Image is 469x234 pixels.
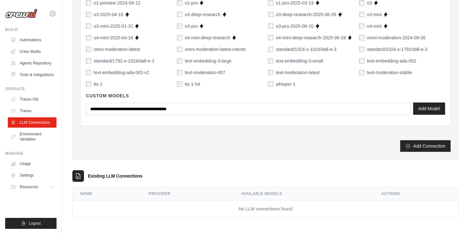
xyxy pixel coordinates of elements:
[5,27,57,32] div: Build
[177,82,182,87] input: tts-1-hd
[86,0,91,5] input: o1-preview-2024-09-12
[8,35,57,45] a: Automations
[367,58,416,64] label: text-embedding-ada-002
[185,81,200,87] label: tts-1-hd
[94,11,123,18] label: o3-2025-04-16
[86,70,91,75] input: text-embedding-ada-002-v2
[20,184,38,190] span: Resources
[276,58,323,64] label: text-embedding-3-small
[88,173,142,179] h3: Existing LLM Connections
[94,69,149,76] label: text-embedding-ada-002-v2
[8,46,57,57] a: Crew Studio
[8,58,57,68] a: Agents Repository
[94,58,154,64] label: standard/1792-x-1024/dall-e-3
[276,46,337,53] label: standard/1024-x-1024/dall-e-3
[359,0,364,5] input: o3
[359,58,364,63] input: text-embedding-ada-002
[177,70,182,75] input: text-moderation-007
[86,93,445,99] h4: Custom Models
[177,47,182,52] input: omni-moderation-latest-intents
[276,34,346,41] label: o4-mini-deep-research-2025-06-26
[5,151,57,156] div: Manage
[86,47,91,52] input: omni-moderation-latest
[268,47,273,52] input: standard/1024-x-1024/dall-e-3
[5,86,57,92] div: Operate
[5,218,57,229] button: Logout
[413,102,445,115] button: Add Model
[29,221,41,226] span: Logout
[359,47,364,52] input: standard/1024-x-1792/dall-e-3
[86,12,91,17] input: o3-2025-04-16
[8,70,57,80] a: Tools & Integrations
[86,35,91,40] input: o4-mini-2025-04-16
[276,69,319,76] label: text-moderation-latest
[8,106,57,116] a: Traces
[359,35,364,40] input: omni-moderation-2024-09-26
[177,12,182,17] input: o3-deep-research
[177,35,182,40] input: o4-mini-deep-research
[400,140,451,152] button: Add Connection
[177,24,182,29] input: o3-pro
[73,200,458,218] td: No LLM connections found
[185,23,198,29] label: o3-pro
[8,182,57,192] button: Resources
[8,117,57,128] a: LLM Connections
[367,46,428,53] label: standard/1024-x-1792/dall-e-3
[185,46,246,53] label: omni-moderation-latest-intents
[367,11,382,18] label: o3-mini
[268,70,273,75] input: text-moderation-latest
[8,159,57,169] a: Usage
[185,69,225,76] label: text-moderation-007
[268,58,273,63] input: text-embedding-3-small
[234,187,374,200] th: Available Models
[86,24,91,29] input: o3-mini-2025-01-31
[268,0,273,5] input: o1-pro-2025-03-19
[185,11,221,18] label: o3-deep-research
[94,46,140,53] label: omni-moderation-latest
[268,35,273,40] input: o4-mini-deep-research-2025-06-26
[177,58,182,63] input: text-embedding-3-large
[185,58,232,64] label: text-embedding-3-large
[177,0,182,5] input: o1-pro
[141,187,234,200] th: Provider
[268,82,273,87] input: whisper-1
[94,34,133,41] label: o4-mini-2025-04-16
[268,24,273,29] input: o3-pro-2025-06-10
[8,129,57,144] a: Environment Variables
[73,187,141,200] th: Name
[276,23,314,29] label: o3-pro-2025-06-10
[94,23,133,29] label: o3-mini-2025-01-31
[86,82,91,87] input: tts-1
[367,23,382,29] label: o4-mini
[359,24,364,29] input: o4-mini
[276,11,336,18] label: o3-deep-research-2025-06-26
[94,81,102,87] label: tts-1
[374,187,458,200] th: Actions
[359,70,364,75] input: text-moderation-stable
[8,94,57,104] a: Traces Old
[359,12,364,17] input: o3-mini
[276,81,296,87] label: whisper-1
[268,12,273,17] input: o3-deep-research-2025-06-26
[86,58,91,63] input: standard/1792-x-1024/dall-e-3
[367,69,412,76] label: text-moderation-stable
[367,34,425,41] label: omni-moderation-2024-09-26
[185,34,230,41] label: o4-mini-deep-research
[5,9,37,18] img: Logo
[8,170,57,180] a: Settings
